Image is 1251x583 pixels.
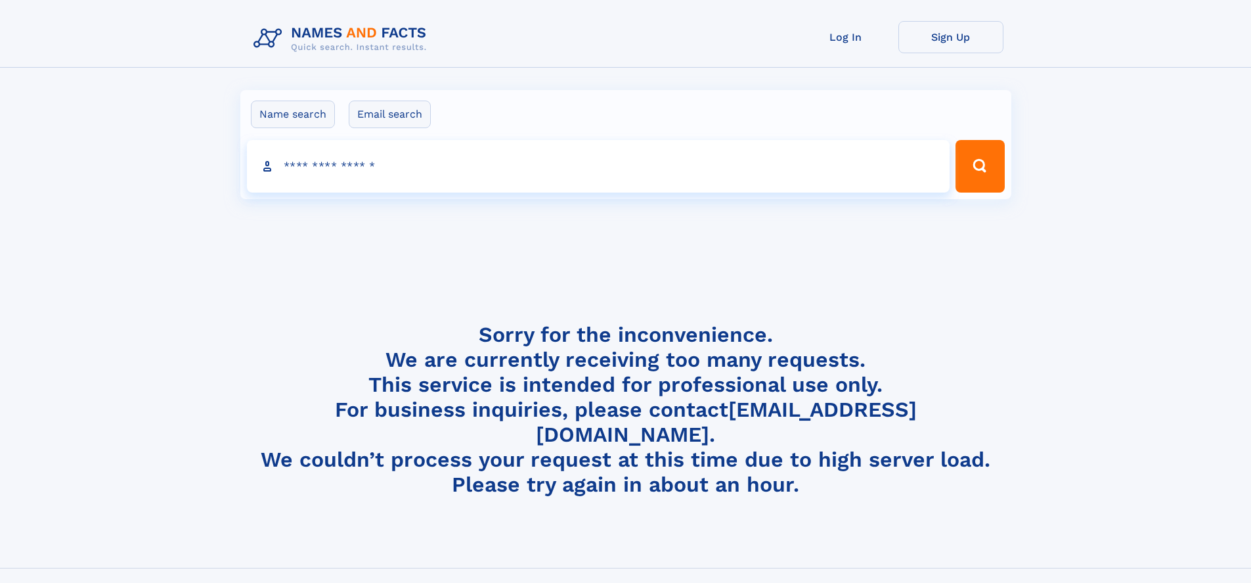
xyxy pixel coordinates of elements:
[251,101,335,128] label: Name search
[248,322,1003,498] h4: Sorry for the inconvenience. We are currently receiving too many requests. This service is intend...
[248,21,437,57] img: Logo Names and Facts
[247,140,950,193] input: search input
[955,140,1004,193] button: Search Button
[793,21,898,53] a: Log In
[536,397,917,447] a: [EMAIL_ADDRESS][DOMAIN_NAME]
[898,21,1003,53] a: Sign Up
[349,101,431,128] label: Email search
